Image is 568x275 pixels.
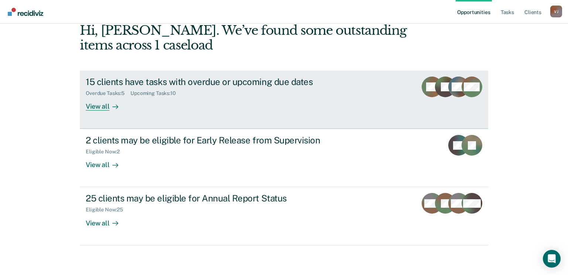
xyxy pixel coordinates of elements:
[130,90,182,96] div: Upcoming Tasks : 10
[86,213,127,227] div: View all
[80,129,488,187] a: 2 clients may be eligible for Early Release from SupervisionEligible Now:2View all
[550,6,562,17] div: V J
[80,23,407,53] div: Hi, [PERSON_NAME]. We’ve found some outstanding items across 1 caseload
[86,77,345,87] div: 15 clients have tasks with overdue or upcoming due dates
[86,135,345,146] div: 2 clients may be eligible for Early Release from Supervision
[86,96,127,111] div: View all
[86,193,345,204] div: 25 clients may be eligible for Annual Report Status
[86,90,130,96] div: Overdue Tasks : 5
[80,71,488,129] a: 15 clients have tasks with overdue or upcoming due datesOverdue Tasks:5Upcoming Tasks:10View all
[80,187,488,245] a: 25 clients may be eligible for Annual Report StatusEligible Now:25View all
[86,149,126,155] div: Eligible Now : 2
[550,6,562,17] button: Profile dropdown button
[8,8,43,16] img: Recidiviz
[86,155,127,169] div: View all
[543,250,561,268] div: Open Intercom Messenger
[86,207,129,213] div: Eligible Now : 25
